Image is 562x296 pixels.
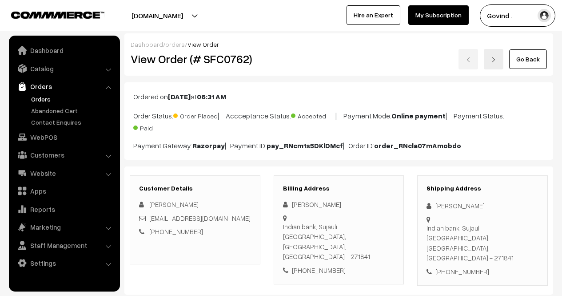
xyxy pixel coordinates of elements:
[29,118,117,127] a: Contact Enquires
[11,147,117,163] a: Customers
[11,78,117,94] a: Orders
[131,40,547,49] div: / /
[11,61,117,77] a: Catalog
[11,12,104,18] img: COMMMERCE
[133,121,178,133] span: Paid
[283,265,395,276] div: [PHONE_NUMBER]
[131,52,260,66] h2: View Order (# SFC0762)
[131,41,163,48] a: Dashboard
[133,109,544,133] p: Order Status: | Accceptance Status: | Payment Mode: | Payment Status:
[192,141,225,150] b: Razorpay
[165,41,185,48] a: orders
[11,237,117,253] a: Staff Management
[11,165,117,181] a: Website
[11,201,117,217] a: Reports
[480,4,555,27] button: Govind .
[149,214,251,222] a: [EMAIL_ADDRESS][DOMAIN_NAME]
[29,106,117,115] a: Abandoned Cart
[347,5,400,25] a: Hire an Expert
[149,200,199,208] span: [PERSON_NAME]
[426,201,538,211] div: [PERSON_NAME]
[133,140,544,151] p: Payment Gateway: | Payment ID: | Order ID:
[187,41,219,48] span: View Order
[11,183,117,199] a: Apps
[29,94,117,104] a: Orders
[139,185,251,192] h3: Customer Details
[491,57,496,62] img: right-arrow.png
[509,49,547,69] a: Go Back
[133,91,544,102] p: Ordered on at
[426,223,538,263] div: Indian bank, Sujauli [GEOGRAPHIC_DATA], [GEOGRAPHIC_DATA], [GEOGRAPHIC_DATA] - 271841
[168,92,191,101] b: [DATE]
[11,255,117,271] a: Settings
[100,4,214,27] button: [DOMAIN_NAME]
[267,141,343,150] b: pay_RNcm1s5DKlDMcf
[11,9,89,20] a: COMMMERCE
[283,185,395,192] h3: Billing Address
[374,141,461,150] b: order_RNcla07mAmobdo
[283,222,395,262] div: Indian bank, Sujauli [GEOGRAPHIC_DATA], [GEOGRAPHIC_DATA], [GEOGRAPHIC_DATA] - 271841
[408,5,469,25] a: My Subscription
[283,199,395,210] div: [PERSON_NAME]
[173,109,218,121] span: Order Placed
[149,227,203,235] a: [PHONE_NUMBER]
[11,42,117,58] a: Dashboard
[426,267,538,277] div: [PHONE_NUMBER]
[426,185,538,192] h3: Shipping Address
[538,9,551,22] img: user
[197,92,226,101] b: 06:31 AM
[291,109,335,121] span: Accepted
[11,219,117,235] a: Marketing
[11,129,117,145] a: WebPOS
[391,111,446,120] b: Online payment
